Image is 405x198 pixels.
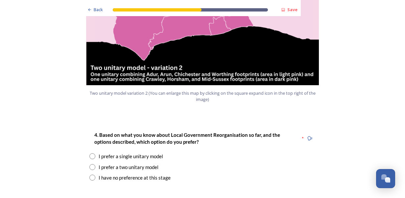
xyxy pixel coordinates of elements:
button: Open Chat [376,169,395,188]
span: Back [94,7,103,13]
span: Two unitary model variation 2 (You can enlarge this map by clicking on the square expand icon in ... [89,90,316,103]
strong: Save [287,7,298,12]
strong: 4. Based on what you know about Local Government Reorganisation so far, and the options described... [94,132,281,145]
div: I prefer a two unitary model [99,163,158,171]
div: I prefer a single unitary model [99,153,163,160]
div: I have no preference at this stage [99,174,171,182]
